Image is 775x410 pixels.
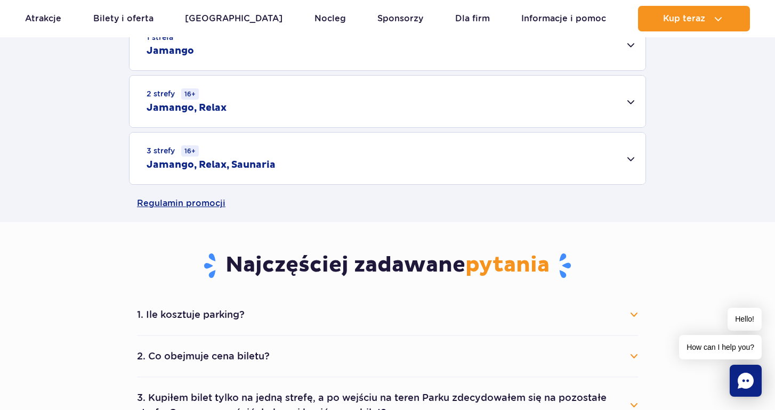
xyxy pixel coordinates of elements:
[147,32,173,43] small: 1 strefa
[147,159,276,171] h2: Jamango, Relax, Saunaria
[185,6,282,31] a: [GEOGRAPHIC_DATA]
[147,45,194,58] h2: Jamango
[314,6,346,31] a: Nocleg
[93,6,154,31] a: Bilety i oferta
[137,252,638,280] h3: Najczęściej zadawane
[147,88,199,100] small: 2 strefy
[137,303,638,326] button: 1. Ile kosztuje parking?
[730,365,762,397] div: Chat
[147,102,227,114] h2: Jamango, Relax
[137,185,638,222] a: Regulamin promocji
[521,6,606,31] a: Informacje i pomoc
[181,88,199,100] small: 16+
[377,6,423,31] a: Sponsorzy
[679,335,762,359] span: How can I help you?
[638,6,750,31] button: Kup teraz
[465,252,550,278] span: pytania
[455,6,490,31] a: Dla firm
[663,14,705,23] span: Kup teraz
[728,308,762,331] span: Hello!
[147,145,199,157] small: 3 strefy
[181,145,199,157] small: 16+
[137,345,638,368] button: 2. Co obejmuje cena biletu?
[25,6,61,31] a: Atrakcje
